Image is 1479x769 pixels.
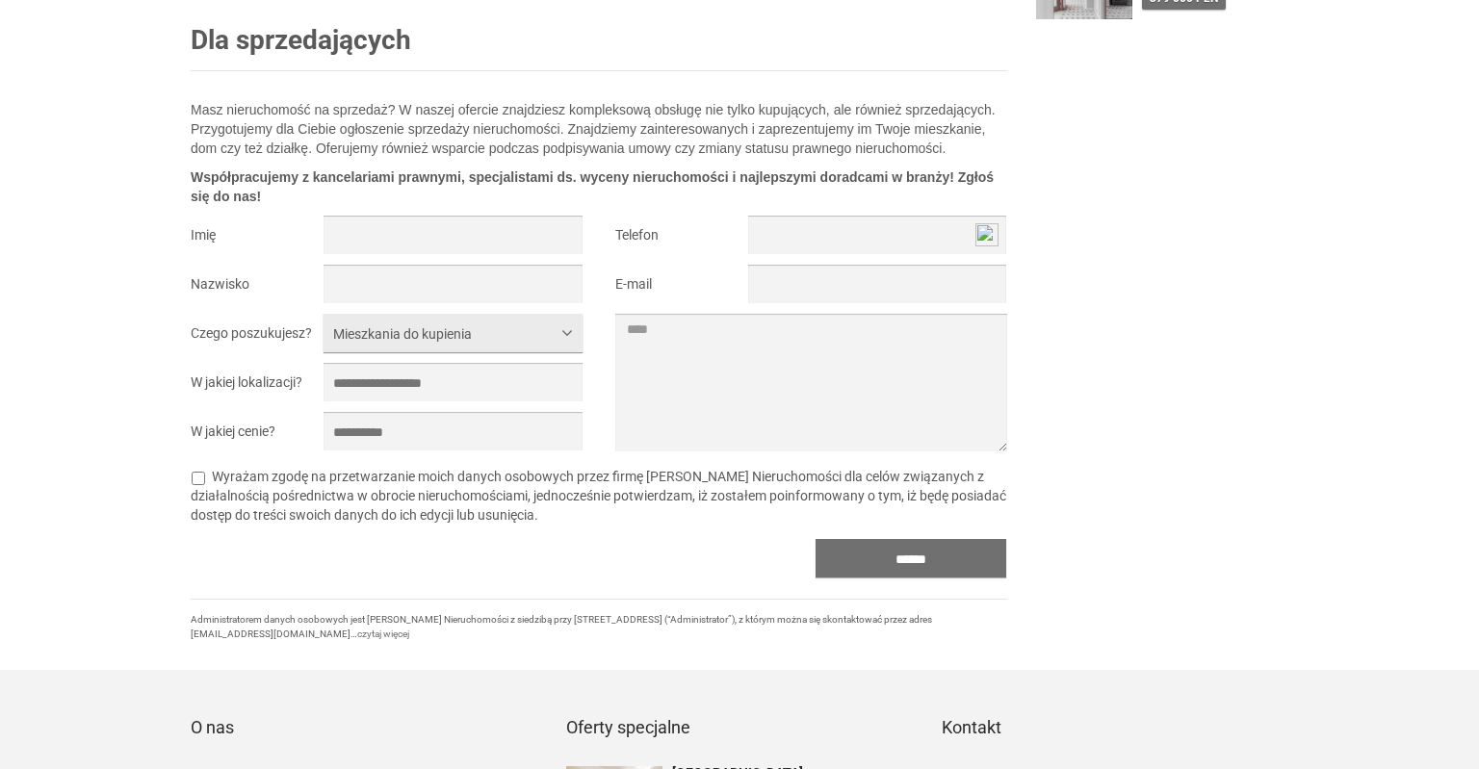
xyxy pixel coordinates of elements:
div: Imię [191,216,316,254]
p: Masz nieruchomość na sprzedaż? W naszej ofercie znajdziesz kompleksową obsługę nie tylko kupujący... [191,100,1007,158]
div: W jakiej lokalizacji? [191,363,316,401]
h3: O nas [191,718,537,737]
span: Mieszkania do kupienia [333,324,558,344]
h3: Oferty specjalne [566,718,913,737]
h3: Kontakt [942,718,1288,737]
label: Wyrażam zgodę na przetwarzanie moich danych osobowych przez firmę [PERSON_NAME] Nieruchomości dla... [191,469,1006,523]
div: Telefon [615,216,740,254]
div: Czego poszukujesz? [191,314,316,352]
strong: Dla sprzedających [191,24,411,56]
strong: Współpracujemy z kancelariami prawnymi, specjalistami ds. wyceny nieruchomości i najlepszymi dora... [191,169,994,204]
div: Administratorem danych osobowych jest [PERSON_NAME] Nieruchomości z siedzibą przy [STREET_ADDRESS... [191,613,1007,641]
div: Nazwisko [191,265,316,303]
button: Mieszkania do kupienia [324,314,582,352]
div: W jakiej cenie? [191,412,316,450]
a: czytaj więcej [357,628,409,639]
img: npw-badge-icon-locked.svg [975,223,999,246]
div: E-mail [615,265,740,303]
